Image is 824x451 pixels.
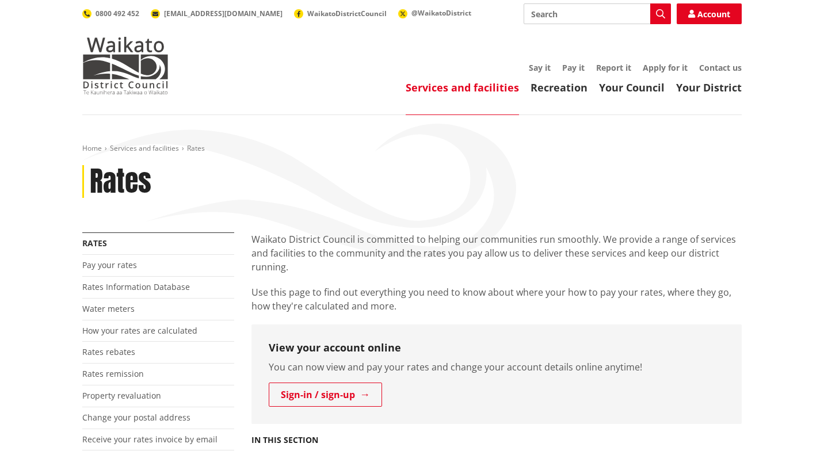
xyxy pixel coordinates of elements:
[398,8,471,18] a: @WaikatoDistrict
[411,8,471,18] span: @WaikatoDistrict
[110,143,179,153] a: Services and facilities
[596,62,631,73] a: Report it
[82,390,161,401] a: Property revaluation
[524,3,671,24] input: Search input
[82,144,742,154] nav: breadcrumb
[82,434,218,445] a: Receive your rates invoice by email
[677,3,742,24] a: Account
[251,435,318,445] h5: In this section
[307,9,387,18] span: WaikatoDistrictCouncil
[82,9,139,18] a: 0800 492 452
[82,143,102,153] a: Home
[269,360,724,374] p: You can now view and pay your rates and change your account details online anytime!
[82,346,135,357] a: Rates rebates
[529,62,551,73] a: Say it
[82,325,197,336] a: How your rates are calculated
[251,285,742,313] p: Use this page to find out everything you need to know about where your how to pay your rates, whe...
[269,383,382,407] a: Sign-in / sign-up
[187,143,205,153] span: Rates
[562,62,585,73] a: Pay it
[643,62,688,73] a: Apply for it
[599,81,665,94] a: Your Council
[82,281,190,292] a: Rates Information Database
[251,232,742,274] p: Waikato District Council is committed to helping our communities run smoothly. We provide a range...
[82,368,144,379] a: Rates remission
[82,259,137,270] a: Pay your rates
[406,81,519,94] a: Services and facilities
[699,62,742,73] a: Contact us
[164,9,283,18] span: [EMAIL_ADDRESS][DOMAIN_NAME]
[82,238,107,249] a: Rates
[82,412,190,423] a: Change your postal address
[96,9,139,18] span: 0800 492 452
[269,342,724,354] h3: View your account online
[531,81,588,94] a: Recreation
[151,9,283,18] a: [EMAIL_ADDRESS][DOMAIN_NAME]
[294,9,387,18] a: WaikatoDistrictCouncil
[676,81,742,94] a: Your District
[82,37,169,94] img: Waikato District Council - Te Kaunihera aa Takiwaa o Waikato
[82,303,135,314] a: Water meters
[90,165,151,198] h1: Rates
